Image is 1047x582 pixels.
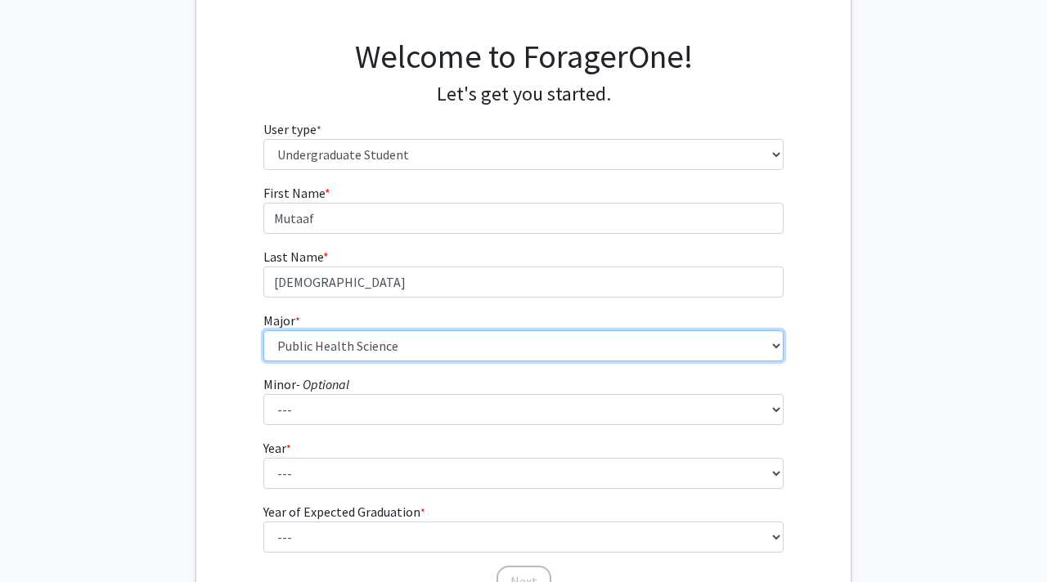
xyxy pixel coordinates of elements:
label: User type [263,119,321,139]
span: First Name [263,185,325,201]
label: Year of Expected Graduation [263,502,425,522]
label: Minor [263,374,349,394]
span: Last Name [263,248,323,265]
iframe: Chat [12,508,70,570]
i: - Optional [296,376,349,392]
label: Major [263,311,300,330]
h1: Welcome to ForagerOne! [263,37,784,76]
h4: Let's get you started. [263,83,784,106]
label: Year [263,438,291,458]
